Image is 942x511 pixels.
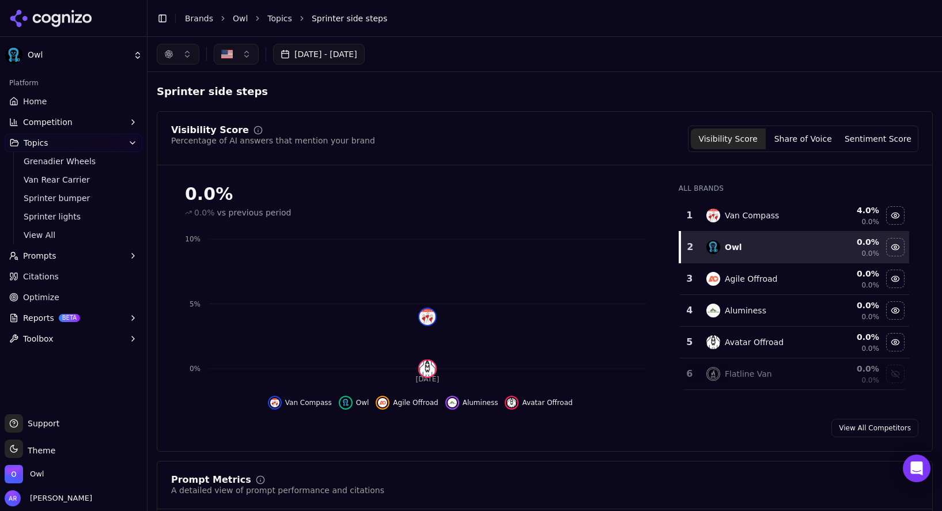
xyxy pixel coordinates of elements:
[270,398,279,407] img: van compass
[886,365,905,383] button: Show flatline van data
[5,113,142,131] button: Competition
[217,207,292,218] span: vs previous period
[268,396,332,410] button: Hide van compass data
[679,200,909,390] div: Data table
[24,229,124,241] span: View All
[24,174,124,186] span: Van Rear Carrier
[273,44,365,65] button: [DATE] - [DATE]
[861,249,879,258] span: 0.0%
[19,227,128,243] a: View All
[376,396,438,410] button: Hide agile offroad data
[171,484,384,496] div: A detailed view of prompt performance and citations
[221,48,233,60] img: United States
[419,309,436,325] img: van compass
[23,333,54,345] span: Toolbox
[5,490,92,506] button: Open user button
[312,13,387,24] span: Sprinter side steps
[19,153,128,169] a: Grenadier Wheels
[171,135,375,146] div: Percentage of AI answers that mention your brand
[190,300,200,308] tspan: 5%
[339,396,369,410] button: Hide owl data
[725,241,742,253] div: Owl
[684,335,695,349] div: 5
[691,128,766,149] button: Visibility Score
[445,396,498,410] button: Hide aluminess data
[725,210,779,221] div: Van Compass
[831,419,918,437] a: View All Competitors
[5,92,142,111] a: Home
[448,398,457,407] img: aluminess
[686,240,695,254] div: 2
[23,292,59,303] span: Optimize
[861,217,879,226] span: 0.0%
[861,312,879,321] span: 0.0%
[5,309,142,327] button: ReportsBETA
[706,335,720,349] img: avatar offroad
[820,268,879,279] div: 0.0 %
[185,13,910,24] nav: breadcrumb
[886,301,905,320] button: Hide aluminess data
[185,184,656,205] div: 0.0%
[886,270,905,288] button: Hide agile offroad data
[23,116,73,128] span: Competition
[233,13,248,24] a: Owl
[725,273,777,285] div: Agile Offroad
[886,333,905,351] button: Hide avatar offroad data
[903,455,930,482] div: Open Intercom Messenger
[5,465,44,483] button: Open organization switcher
[28,50,128,60] span: Owl
[171,475,251,484] div: Prompt Metrics
[25,493,92,504] span: [PERSON_NAME]
[419,361,436,377] img: avatar offroad
[23,250,56,262] span: Prompts
[463,398,498,407] span: Aluminess
[19,172,128,188] a: Van Rear Carrier
[680,232,909,263] tr: 2owlOwl0.0%0.0%Hide owl data
[5,74,142,92] div: Platform
[725,368,772,380] div: Flatline Van
[19,190,128,206] a: Sprinter bumper
[684,304,695,317] div: 4
[267,13,292,24] a: Topics
[19,209,128,225] a: Sprinter lights
[185,14,213,23] a: Brands
[820,205,879,216] div: 4.0 %
[5,46,23,65] img: Owl
[680,263,909,295] tr: 3agile offroadAgile Offroad0.0%0.0%Hide agile offroad data
[416,375,440,383] tspan: [DATE]
[171,126,249,135] div: Visibility Score
[841,128,915,149] button: Sentiment Score
[5,134,142,152] button: Topics
[5,465,23,483] img: Owl
[23,271,59,282] span: Citations
[157,84,268,100] span: Sprinter side steps
[706,272,720,286] img: agile offroad
[680,295,909,327] tr: 4aluminessAluminess0.0%0.0%Hide aluminess data
[23,96,47,107] span: Home
[706,240,720,254] img: owl
[5,490,21,506] img: Adam Raper
[820,331,879,343] div: 0.0 %
[706,209,720,222] img: van compass
[861,376,879,385] span: 0.0%
[5,330,142,348] button: Toolbox
[684,272,695,286] div: 3
[341,398,350,407] img: owl
[23,446,55,455] span: Theme
[507,398,516,407] img: avatar offroad
[5,247,142,265] button: Prompts
[5,267,142,286] a: Citations
[24,211,124,222] span: Sprinter lights
[820,236,879,248] div: 0.0 %
[522,398,572,407] span: Avatar Offroad
[820,300,879,311] div: 0.0 %
[679,184,909,193] div: All Brands
[59,314,80,322] span: BETA
[820,363,879,374] div: 0.0 %
[185,235,200,243] tspan: 10%
[725,336,784,348] div: Avatar Offroad
[190,365,200,373] tspan: 0%
[157,81,289,102] span: Sprinter side steps
[23,312,54,324] span: Reports
[285,398,332,407] span: Van Compass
